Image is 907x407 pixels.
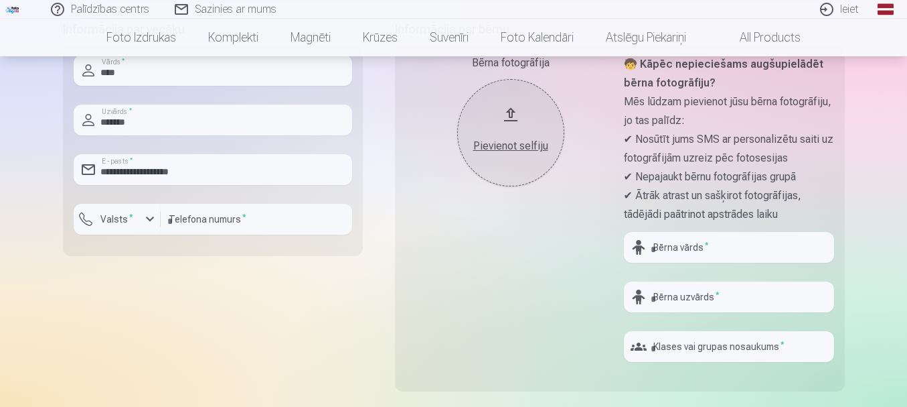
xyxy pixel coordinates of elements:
a: Krūzes [347,19,414,56]
a: All products [702,19,817,56]
strong: 🧒 Kāpēc nepieciešams augšupielādēt bērna fotogrāfiju? [624,58,823,89]
a: Magnēti [274,19,347,56]
a: Komplekti [192,19,274,56]
a: Atslēgu piekariņi [590,19,702,56]
p: ✔ Nepajaukt bērnu fotogrāfijas grupā [624,168,834,186]
div: Pievienot selfiju [471,138,551,154]
p: Mēs lūdzam pievienot jūsu bērna fotogrāfiju, jo tas palīdz: [624,93,834,130]
a: Foto kalendāri [485,19,590,56]
a: Suvenīri [414,19,485,56]
p: ✔ Ātrāk atrast un sašķirot fotogrāfijas, tādējādi paātrinot apstrādes laiku [624,186,834,224]
div: Bērna fotogrāfija [406,55,616,71]
button: Pievienot selfiju [457,79,564,186]
a: Foto izdrukas [90,19,192,56]
p: ✔ Nosūtīt jums SMS ar personalizētu saiti uz fotogrāfijām uzreiz pēc fotosesijas [624,130,834,168]
label: Valsts [95,213,139,226]
button: Valsts* [74,204,161,235]
img: /fa1 [5,5,20,13]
